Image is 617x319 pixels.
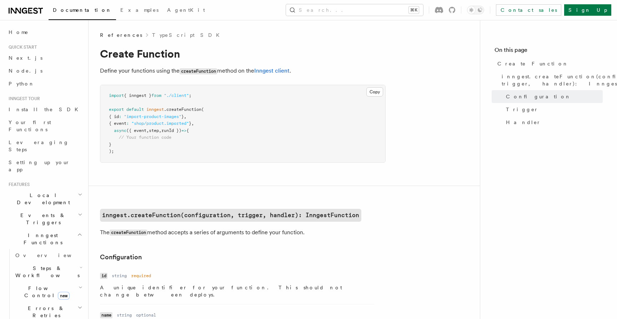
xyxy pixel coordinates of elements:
[286,4,423,16] button: Search...⌘K
[189,121,191,126] span: }
[6,212,78,226] span: Events & Triggers
[9,29,29,36] span: Home
[9,107,82,112] span: Install the SDK
[136,312,156,318] dd: optional
[109,142,111,147] span: }
[6,116,84,136] a: Your first Functions
[254,67,290,74] a: Inngest client
[100,209,361,222] a: inngest.createFunction(configuration, trigger, handler): InngestFunction
[495,46,603,57] h4: On this page
[146,107,164,112] span: inngest
[189,93,191,98] span: ;
[6,77,84,90] a: Python
[6,96,40,102] span: Inngest tour
[164,93,189,98] span: "./client"
[126,128,146,133] span: ({ event
[12,262,84,282] button: Steps & Workflows
[100,252,142,262] a: Configuration
[114,128,126,133] span: async
[186,128,189,133] span: {
[6,136,84,156] a: Leveraging Steps
[184,114,186,119] span: ,
[49,2,116,20] a: Documentation
[506,93,571,100] span: Configuration
[6,64,84,77] a: Node.js
[503,90,603,103] a: Configuration
[366,87,383,97] button: Copy
[131,273,151,279] dd: required
[496,4,561,16] a: Contact sales
[181,128,186,133] span: =>
[100,47,386,60] h1: Create Function
[126,121,129,126] span: :
[506,119,541,126] span: Handler
[9,139,69,152] span: Leveraging Steps
[12,285,79,299] span: Flow Control
[503,103,603,116] a: Trigger
[191,121,194,126] span: ,
[564,4,611,16] a: Sign Up
[163,2,209,19] a: AgentKit
[6,103,84,116] a: Install the SDK
[100,284,374,298] p: A unique identifier for your function. This should not change between deploys.
[120,7,159,13] span: Examples
[180,68,217,74] code: createFunction
[9,81,35,87] span: Python
[116,2,163,19] a: Examples
[100,227,386,238] p: The method accepts a series of arguments to define your function.
[409,6,419,14] kbd: ⌘K
[6,189,84,209] button: Local Development
[167,7,205,13] span: AgentKit
[9,119,51,132] span: Your first Functions
[164,107,201,112] span: .createFunction
[499,70,603,90] a: inngest.createFunction(configuration, trigger, handler): InngestFunction
[6,156,84,176] a: Setting up your app
[53,7,112,13] span: Documentation
[6,182,30,187] span: Features
[181,114,184,119] span: }
[6,229,84,249] button: Inngest Functions
[495,57,603,70] a: Create Function
[159,128,161,133] span: ,
[9,55,42,61] span: Next.js
[109,107,124,112] span: export
[126,107,144,112] span: default
[100,66,386,76] p: Define your functions using the method on the .
[119,114,121,119] span: :
[503,116,603,129] a: Handler
[152,31,224,39] a: TypeScript SDK
[149,128,159,133] span: step
[100,31,142,39] span: References
[467,6,484,14] button: Toggle dark mode
[9,159,70,172] span: Setting up your app
[6,209,84,229] button: Events & Triggers
[109,114,119,119] span: { id
[151,93,161,98] span: from
[112,273,127,279] dd: string
[6,51,84,64] a: Next.js
[6,26,84,39] a: Home
[161,128,181,133] span: runId })
[12,249,84,262] a: Overview
[6,192,78,206] span: Local Development
[124,93,151,98] span: { inngest }
[15,252,89,258] span: Overview
[506,106,538,113] span: Trigger
[12,282,84,302] button: Flow Controlnew
[58,292,70,300] span: new
[497,60,568,67] span: Create Function
[117,312,132,318] dd: string
[6,232,77,246] span: Inngest Functions
[100,273,107,279] code: id
[12,305,77,319] span: Errors & Retries
[201,107,204,112] span: (
[109,121,126,126] span: { event
[6,44,37,50] span: Quick start
[100,312,112,318] code: name
[119,135,171,140] span: // Your function code
[110,230,147,236] code: createFunction
[131,121,189,126] span: "shop/product.imported"
[12,265,80,279] span: Steps & Workflows
[109,149,114,154] span: );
